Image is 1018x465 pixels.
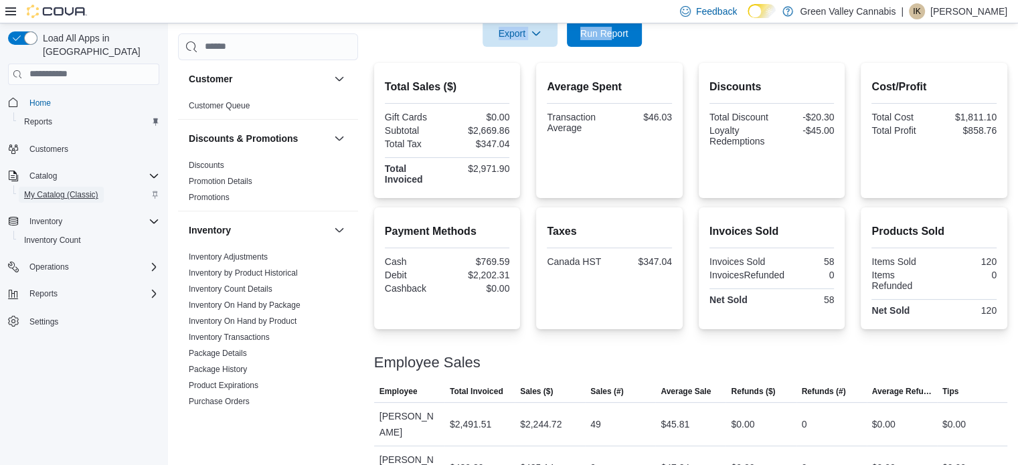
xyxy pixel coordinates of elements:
[709,294,748,305] strong: Net Sold
[189,284,272,294] span: Inventory Count Details
[29,171,57,181] span: Catalog
[189,223,231,237] h3: Inventory
[937,256,997,267] div: 120
[937,112,997,122] div: $1,811.10
[189,252,268,262] a: Inventory Adjustments
[547,79,672,95] h2: Average Spent
[774,294,834,305] div: 58
[385,125,444,136] div: Subtotal
[189,349,247,358] a: Package Details
[189,100,250,111] span: Customer Queue
[937,305,997,316] div: 120
[24,286,63,302] button: Reports
[871,223,997,240] h2: Products Sold
[189,316,296,326] a: Inventory On Hand by Product
[580,27,628,40] span: Run Report
[13,112,165,131] button: Reports
[189,161,224,170] a: Discounts
[29,216,62,227] span: Inventory
[13,185,165,204] button: My Catalog (Classic)
[374,355,481,371] h3: Employee Sales
[871,256,931,267] div: Items Sold
[748,18,748,19] span: Dark Mode
[29,98,51,108] span: Home
[520,386,553,397] span: Sales ($)
[450,256,509,267] div: $769.59
[189,381,258,390] a: Product Expirations
[19,187,159,203] span: My Catalog (Classic)
[709,256,769,267] div: Invoices Sold
[3,258,165,276] button: Operations
[450,386,503,397] span: Total Invoiced
[189,132,329,145] button: Discounts & Promotions
[29,288,58,299] span: Reports
[29,144,68,155] span: Customers
[696,5,737,18] span: Feedback
[612,112,672,122] div: $46.03
[27,5,87,18] img: Cova
[331,71,347,87] button: Customer
[178,98,358,119] div: Customer
[661,386,711,397] span: Average Sale
[800,3,896,19] p: Green Valley Cannabis
[930,3,1007,19] p: [PERSON_NAME]
[913,3,920,19] span: IK
[748,4,776,18] input: Dark Mode
[189,132,298,145] h3: Discounts & Promotions
[189,348,247,359] span: Package Details
[189,300,301,310] span: Inventory On Hand by Package
[19,232,86,248] a: Inventory Count
[385,138,444,149] div: Total Tax
[189,160,224,171] span: Discounts
[189,284,272,294] a: Inventory Count Details
[942,416,966,432] div: $0.00
[3,284,165,303] button: Reports
[178,249,358,447] div: Inventory
[8,88,159,366] nav: Complex example
[3,167,165,185] button: Catalog
[520,416,562,432] div: $2,244.72
[24,94,159,111] span: Home
[450,112,509,122] div: $0.00
[450,416,491,432] div: $2,491.51
[709,223,835,240] h2: Invoices Sold
[29,262,69,272] span: Operations
[24,141,74,157] a: Customers
[189,176,252,187] span: Promotion Details
[19,232,159,248] span: Inventory Count
[24,235,81,246] span: Inventory Count
[567,20,642,47] button: Run Report
[37,31,159,58] span: Load All Apps in [GEOGRAPHIC_DATA]
[189,332,270,343] span: Inventory Transactions
[790,270,834,280] div: 0
[3,93,165,112] button: Home
[450,163,509,174] div: $2,971.90
[871,125,931,136] div: Total Profit
[774,112,834,122] div: -$20.30
[937,125,997,136] div: $858.76
[385,223,510,240] h2: Payment Methods
[3,311,165,331] button: Settings
[189,72,329,86] button: Customer
[24,189,98,200] span: My Catalog (Classic)
[24,213,68,229] button: Inventory
[731,386,775,397] span: Refunds ($)
[374,403,444,446] div: [PERSON_NAME]
[19,187,104,203] a: My Catalog (Classic)
[24,213,159,229] span: Inventory
[189,397,250,406] a: Purchase Orders
[450,138,509,149] div: $347.04
[24,168,159,184] span: Catalog
[450,125,509,136] div: $2,669.86
[547,256,606,267] div: Canada HST
[189,268,298,278] a: Inventory by Product Historical
[385,112,444,122] div: Gift Cards
[189,268,298,278] span: Inventory by Product Historical
[483,20,558,47] button: Export
[385,163,423,185] strong: Total Invoiced
[802,416,807,432] div: 0
[709,125,769,147] div: Loyalty Redemptions
[385,283,444,294] div: Cashback
[189,316,296,327] span: Inventory On Hand by Product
